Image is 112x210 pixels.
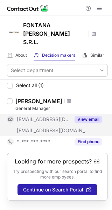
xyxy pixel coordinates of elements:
[17,184,97,195] button: Continue on Search Portal
[7,26,21,40] img: d7e3ef03fb3c4e54c931d213d7342c91
[11,67,54,74] div: Select department
[17,116,70,122] span: [EMAIL_ADDRESS][DOMAIN_NAME]
[23,21,86,46] h1: FONTANA [PERSON_NAME] S.R.L.
[15,158,100,164] header: Looking for more prospects? 👀
[90,52,104,58] span: Similar
[17,127,90,134] span: [EMAIL_ADDRESS][DOMAIN_NAME]
[42,52,75,58] span: Decision makers
[15,98,62,105] div: [PERSON_NAME]
[15,52,27,58] span: About
[16,83,44,88] span: Select all (1)
[75,138,102,145] button: Reveal Button
[12,169,103,180] p: Try prospecting with our search portal to find more employees.
[15,105,108,112] div: General Manager
[75,116,102,123] button: Reveal Button
[23,187,83,192] span: Continue on Search Portal
[7,4,49,13] img: ContactOut v5.3.10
